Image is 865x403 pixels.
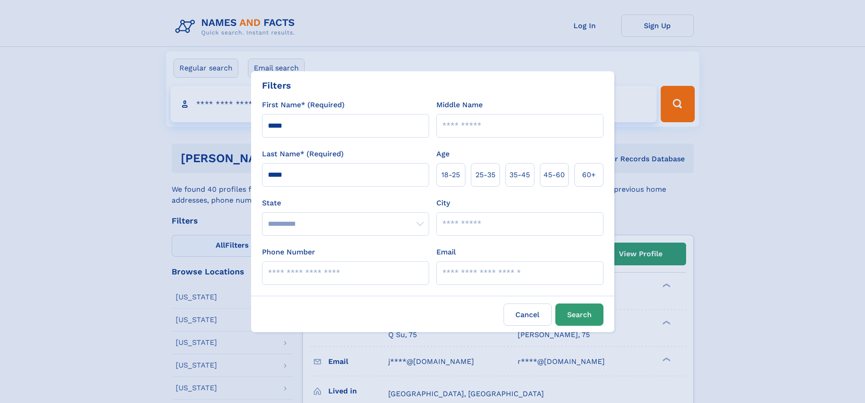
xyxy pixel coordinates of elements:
[262,198,429,209] label: State
[262,79,291,92] div: Filters
[436,100,483,110] label: Middle Name
[441,169,460,180] span: 18‑25
[436,149,450,159] label: Age
[262,100,345,110] label: First Name* (Required)
[544,169,565,180] span: 45‑60
[475,169,495,180] span: 25‑35
[555,303,603,326] button: Search
[436,247,456,258] label: Email
[436,198,450,209] label: City
[262,247,315,258] label: Phone Number
[509,169,530,180] span: 35‑45
[262,149,344,159] label: Last Name* (Required)
[504,303,552,326] label: Cancel
[582,169,596,180] span: 60+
